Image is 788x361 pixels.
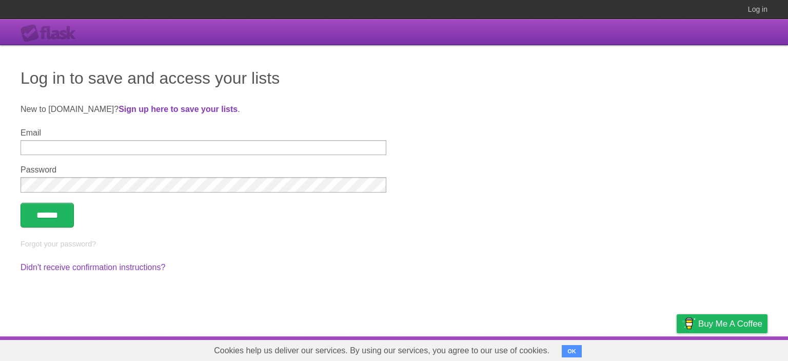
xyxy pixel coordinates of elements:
[540,339,562,358] a: About
[21,165,386,175] label: Password
[574,339,616,358] a: Developers
[698,315,762,333] span: Buy me a coffee
[204,340,560,361] span: Cookies help us deliver our services. By using our services, you agree to our use of cookies.
[703,339,767,358] a: Suggest a feature
[21,263,165,272] a: Didn't receive confirmation instructions?
[21,103,767,116] p: New to [DOMAIN_NAME]? .
[663,339,690,358] a: Privacy
[21,24,82,43] div: Flask
[562,345,582,357] button: OK
[21,240,96,248] a: Forgot your password?
[21,128,386,138] label: Email
[628,339,651,358] a: Terms
[119,105,238,113] a: Sign up here to save your lists
[677,314,767,333] a: Buy me a coffee
[21,66,767,90] h1: Log in to save and access your lists
[682,315,696,332] img: Buy me a coffee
